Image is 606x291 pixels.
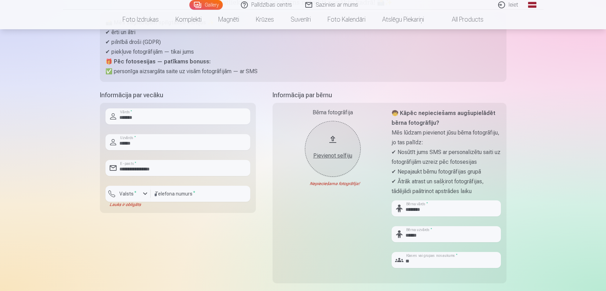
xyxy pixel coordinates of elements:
a: Komplekti [167,10,210,29]
p: ✅ personīga aizsargāta saite uz visām fotogrāfijām — ar SMS [105,67,501,76]
button: Valsts* [105,186,151,202]
h5: Informācija par bērnu [273,90,506,100]
p: ✔ Nosūtīt jums SMS ar personalizētu saiti uz fotogrāfijām uzreiz pēc fotosesijas [392,147,501,167]
button: Pievienot selfiju [305,121,361,177]
p: ✔ Ātrāk atrast un sašķirot fotogrāfijas, tādējādi paātrinot apstrādes laiku [392,177,501,196]
p: ✔ ērti un ātri [105,28,501,37]
p: ✔ Nepajaukt bērnu fotogrāfijas grupā [392,167,501,177]
strong: 🎁 Pēc fotosesijas — patīkams bonuss: [105,58,211,65]
a: All products [432,10,492,29]
a: Krūzes [247,10,282,29]
p: ✔ pilnībā droši (GDPR) [105,37,501,47]
div: Pievienot selfiju [312,152,354,160]
a: Atslēgu piekariņi [374,10,432,29]
a: Foto izdrukas [114,10,167,29]
div: Nepieciešama fotogrāfija! [278,181,387,186]
a: Suvenīri [282,10,319,29]
p: ✔ piekļuve fotogrāfijām — tikai jums [105,47,501,57]
label: Valsts [117,190,139,197]
p: Mēs lūdzam pievienot jūsu bērna fotogrāfiju, jo tas palīdz: [392,128,501,147]
a: Magnēti [210,10,247,29]
div: Bērna fotogrāfija [278,108,387,117]
div: Lauks ir obligāts [105,202,151,207]
strong: 🧒 Kāpēc nepieciešams augšupielādēt bērna fotogrāfiju? [392,110,495,126]
h5: Informācija par vecāku [100,90,256,100]
a: Foto kalendāri [319,10,374,29]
